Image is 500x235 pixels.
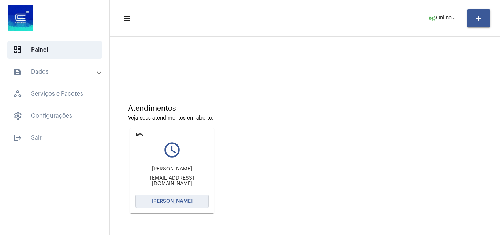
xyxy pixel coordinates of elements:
[152,199,193,204] span: [PERSON_NAME]
[436,16,452,21] span: Online
[128,115,482,121] div: Veja seus atendimentos em aberto.
[123,14,130,23] mat-icon: sidenav icon
[4,63,109,81] mat-expansion-panel-header: sidenav iconDados
[7,129,102,147] span: Sair
[135,176,209,187] div: [EMAIL_ADDRESS][DOMAIN_NAME]
[424,11,461,26] button: Online
[135,166,209,172] div: [PERSON_NAME]
[13,67,22,76] mat-icon: sidenav icon
[429,15,436,22] mat-icon: online_prediction
[128,104,482,113] div: Atendimentos
[13,67,98,76] mat-panel-title: Dados
[13,45,22,54] span: sidenav icon
[450,15,457,22] mat-icon: arrow_drop_down
[7,107,102,125] span: Configurações
[7,85,102,103] span: Serviços e Pacotes
[6,4,35,33] img: d4669ae0-8c07-2337-4f67-34b0df7f5ae4.jpeg
[13,133,22,142] mat-icon: sidenav icon
[13,111,22,120] span: sidenav icon
[13,89,22,98] span: sidenav icon
[135,195,209,208] button: [PERSON_NAME]
[135,141,209,159] mat-icon: query_builder
[474,14,483,23] mat-icon: add
[135,131,144,139] mat-icon: undo
[7,41,102,59] span: Painel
